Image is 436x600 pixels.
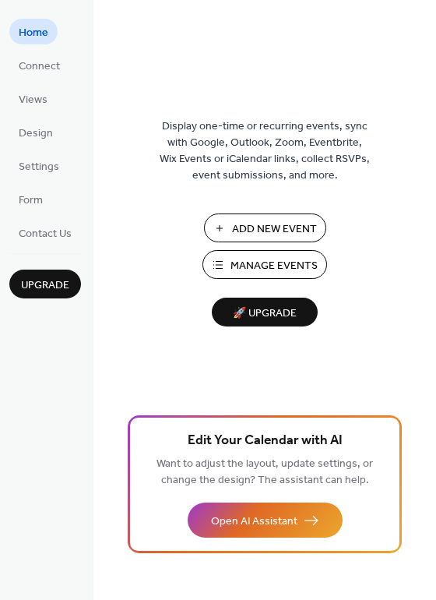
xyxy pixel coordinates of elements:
[19,25,48,41] span: Home
[9,19,58,44] a: Home
[9,270,81,298] button: Upgrade
[188,430,343,452] span: Edit Your Calendar with AI
[230,258,318,274] span: Manage Events
[202,250,327,279] button: Manage Events
[9,153,69,178] a: Settings
[188,503,343,538] button: Open AI Assistant
[19,58,60,75] span: Connect
[221,303,308,324] span: 🚀 Upgrade
[19,92,47,108] span: Views
[9,119,62,145] a: Design
[204,214,326,242] button: Add New Event
[232,221,317,238] span: Add New Event
[212,298,318,326] button: 🚀 Upgrade
[9,52,69,78] a: Connect
[21,277,69,294] span: Upgrade
[156,454,373,491] span: Want to adjust the layout, update settings, or change the design? The assistant can help.
[19,159,59,175] span: Settings
[9,220,81,245] a: Contact Us
[9,186,52,212] a: Form
[19,125,53,142] span: Design
[211,514,297,530] span: Open AI Assistant
[160,118,370,184] span: Display one-time or recurring events, sync with Google, Outlook, Zoom, Eventbrite, Wix Events or ...
[19,226,72,242] span: Contact Us
[9,86,57,111] a: Views
[19,192,43,209] span: Form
